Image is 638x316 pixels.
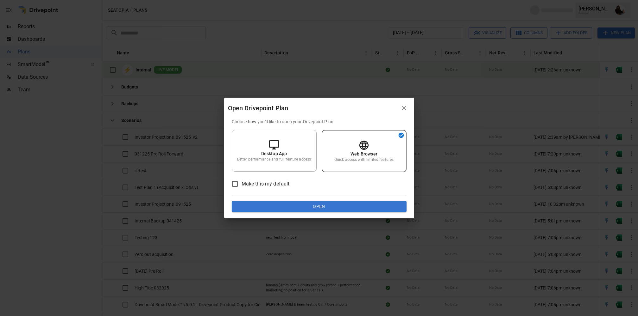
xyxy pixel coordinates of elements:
p: Better performance and full feature access [237,157,311,162]
div: Open Drivepoint Plan [228,103,398,113]
p: Choose how you'd like to open your Drivepoint Plan [232,118,407,125]
button: Open [232,201,407,212]
span: Make this my default [242,180,290,188]
p: Quick access with limited features [334,157,394,162]
p: Desktop App [261,150,287,157]
p: Web Browser [351,151,377,157]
